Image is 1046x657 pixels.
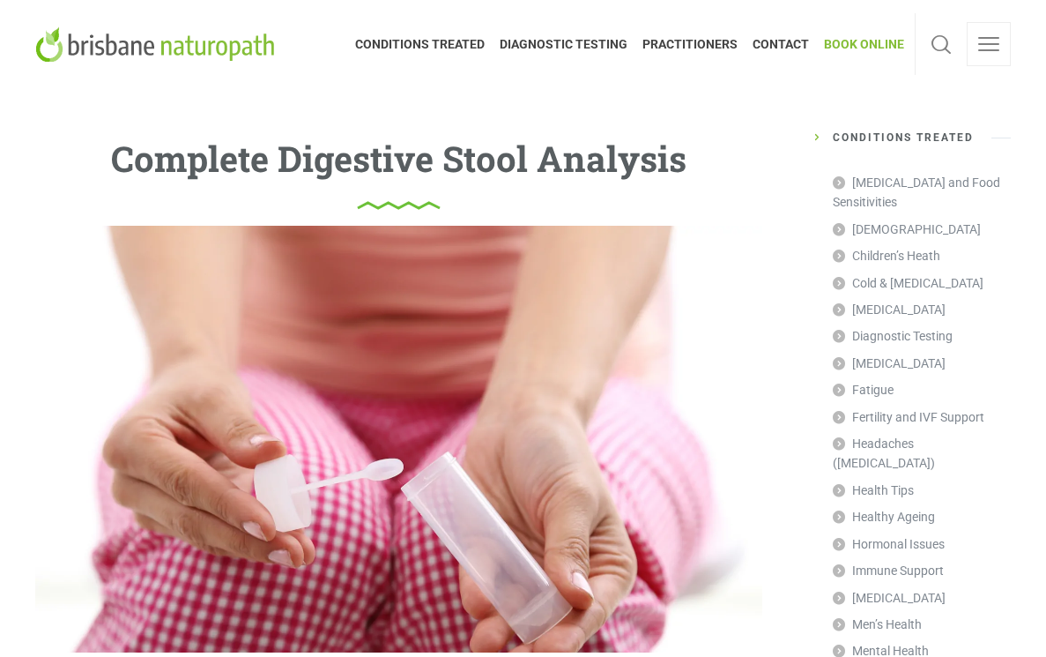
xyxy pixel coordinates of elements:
[833,531,945,557] a: Hormonal Issues
[817,13,904,75] a: BOOK ONLINE
[926,22,956,66] a: Search
[833,557,944,584] a: Immune Support
[815,132,1011,156] h5: Conditions Treated
[746,30,817,58] span: CONTACT
[62,141,736,176] h1: Complete Digestive Stool Analysis
[355,30,493,58] span: CONDITIONS TREATED
[833,504,935,530] a: Healthy Ageing
[35,13,281,75] a: Brisbane Naturopath
[833,585,946,611] a: [MEDICAL_DATA]
[355,13,493,75] a: CONDITIONS TREATED
[833,296,946,323] a: [MEDICAL_DATA]
[833,216,981,243] a: [DEMOGRAPHIC_DATA]
[833,270,983,296] a: Cold & [MEDICAL_DATA]
[833,243,940,269] a: Children’s Heath
[493,13,635,75] a: DIAGNOSTIC TESTING
[635,30,746,58] span: PRACTITIONERS
[635,13,746,75] a: PRACTITIONERS
[493,30,635,58] span: DIAGNOSTIC TESTING
[833,430,1011,477] a: Headaches ([MEDICAL_DATA])
[833,169,1011,216] a: [MEDICAL_DATA] and Food Sensitivities
[35,26,281,62] img: Brisbane Naturopath
[833,350,946,377] a: [MEDICAL_DATA]
[833,477,914,504] a: Health Tips
[833,377,894,403] a: Fatigue
[746,13,817,75] a: CONTACT
[817,30,904,58] span: BOOK ONLINE
[833,404,984,430] a: Fertility and IVF Support
[833,611,922,638] a: Men’s Health
[833,323,953,349] a: Diagnostic Testing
